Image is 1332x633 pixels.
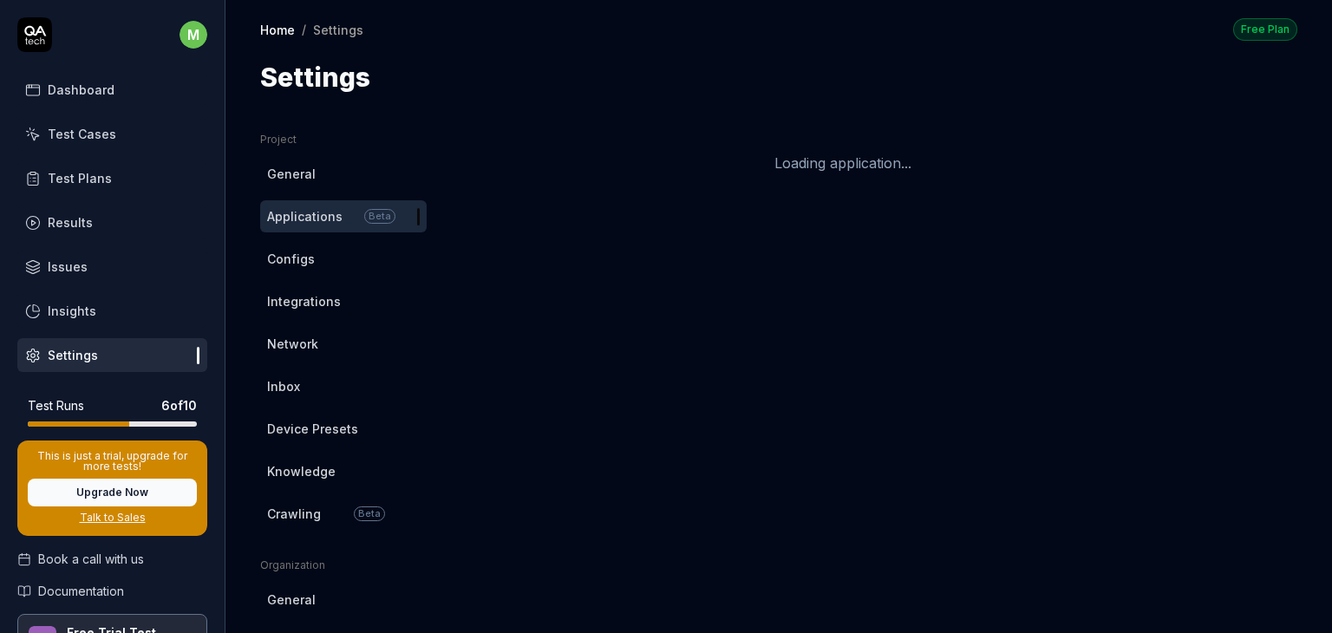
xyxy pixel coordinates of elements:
span: Integrations [267,292,341,310]
div: / [302,21,306,38]
span: Device Presets [267,420,358,438]
a: Device Presets [260,413,427,445]
h1: Settings [260,58,370,97]
a: Issues [17,250,207,284]
a: Knowledge [260,455,427,487]
span: m [180,21,207,49]
span: Knowledge [267,462,336,480]
a: General [260,584,427,616]
a: Test Cases [17,117,207,151]
a: Talk to Sales [28,510,197,525]
div: Loading application... [454,132,1231,194]
a: General [260,158,427,190]
div: Settings [48,346,98,364]
p: This is just a trial, upgrade for more tests! [28,451,197,472]
span: Documentation [38,582,124,600]
span: Book a call with us [38,550,144,568]
a: Dashboard [17,73,207,107]
a: Insights [17,294,207,328]
button: m [180,17,207,52]
div: Free Plan [1233,18,1297,41]
div: Organization [260,558,427,573]
a: Home [260,21,295,38]
span: General [267,165,316,183]
div: Issues [48,258,88,276]
span: General [267,591,316,609]
a: Results [17,206,207,239]
button: Upgrade Now [28,479,197,506]
span: Configs [267,250,315,268]
a: Integrations [260,285,427,317]
div: Insights [48,302,96,320]
a: Settings [17,338,207,372]
a: Book a call with us [17,550,207,568]
div: Settings [313,21,363,38]
a: ApplicationsBeta [260,200,427,232]
span: Network [267,335,318,353]
span: 6 of 10 [161,396,197,414]
span: Beta [354,506,385,521]
a: Inbox [260,370,427,402]
a: Test Plans [17,161,207,195]
div: Dashboard [48,81,114,99]
a: Configs [260,243,427,275]
a: Network [260,328,427,360]
h5: Test Runs [28,398,84,414]
div: Test Plans [48,169,112,187]
button: Free Plan [1233,17,1297,41]
div: Test Cases [48,125,116,143]
span: Crawling [267,505,321,523]
a: Documentation [17,582,207,600]
a: CrawlingBeta [260,498,427,530]
div: Results [48,213,93,232]
div: Project [260,132,427,147]
span: Beta [364,209,395,224]
span: Inbox [267,377,300,395]
span: Applications [267,207,343,225]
